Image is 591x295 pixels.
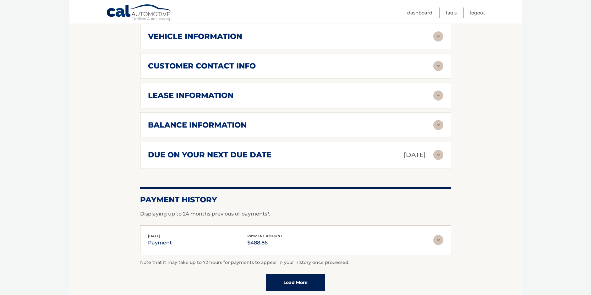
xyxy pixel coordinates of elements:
img: accordion-rest.svg [433,61,443,71]
a: FAQ's [446,8,457,18]
a: Dashboard [407,8,432,18]
p: payment [148,238,172,247]
h2: due on your next due date [148,150,271,160]
h2: lease information [148,91,233,100]
p: Displaying up to 24 months previous of payments*. [140,210,451,218]
p: Note that it may take up to 72 hours for payments to appear in your history once processed. [140,259,451,266]
img: accordion-rest.svg [433,150,443,160]
span: payment amount [247,234,282,238]
img: accordion-rest.svg [433,31,443,41]
img: accordion-rest.svg [433,90,443,101]
span: [DATE] [148,234,160,238]
h2: customer contact info [148,61,256,71]
a: Cal Automotive [106,4,172,22]
a: Load More [266,274,325,291]
h2: Payment History [140,195,451,205]
a: Logout [470,8,485,18]
p: [DATE] [404,150,426,161]
h2: vehicle information [148,32,242,41]
p: $488.86 [247,238,282,247]
img: accordion-rest.svg [433,120,443,130]
h2: balance information [148,120,247,130]
img: accordion-rest.svg [433,235,443,245]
